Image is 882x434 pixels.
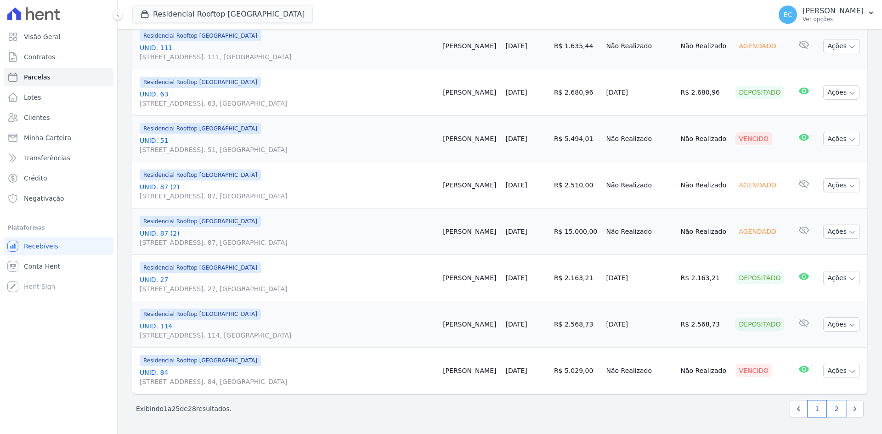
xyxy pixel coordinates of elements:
td: [PERSON_NAME] [439,23,502,69]
button: Ações [823,39,860,53]
td: Não Realizado [677,209,732,255]
span: Residencial Rooftop [GEOGRAPHIC_DATA] [140,30,261,41]
button: Ações [823,225,860,239]
td: Não Realizado [603,209,677,255]
td: [PERSON_NAME] [439,116,502,162]
div: Depositado [735,86,785,99]
div: Depositado [735,271,785,284]
a: Next [846,400,864,417]
td: R$ 2.680,96 [550,69,603,116]
a: Minha Carteira [4,129,113,147]
span: Minha Carteira [24,133,71,142]
a: Recebíveis [4,237,113,255]
td: [PERSON_NAME] [439,162,502,209]
td: [DATE] [603,301,677,348]
a: [DATE] [505,274,527,282]
button: Ações [823,271,860,285]
button: Ações [823,317,860,332]
td: Não Realizado [603,162,677,209]
button: Ações [823,178,860,192]
span: Transferências [24,153,70,163]
div: Plataformas [7,222,110,233]
td: Não Realizado [677,23,732,69]
button: Ações [823,85,860,100]
div: Vencido [735,132,773,145]
a: Negativação [4,189,113,208]
span: EC [784,11,792,18]
span: 28 [188,405,196,412]
td: [DATE] [603,69,677,116]
a: UNID. 27[STREET_ADDRESS]. 27, [GEOGRAPHIC_DATA] [140,275,435,293]
td: R$ 5.029,00 [550,348,603,394]
td: [DATE] [603,255,677,301]
a: [DATE] [505,321,527,328]
span: 1 [164,405,168,412]
a: [DATE] [505,135,527,142]
td: Não Realizado [603,23,677,69]
span: [STREET_ADDRESS]. 114, [GEOGRAPHIC_DATA] [140,331,435,340]
a: Conta Hent [4,257,113,276]
span: Negativação [24,194,64,203]
span: Visão Geral [24,32,61,41]
span: Residencial Rooftop [GEOGRAPHIC_DATA] [140,169,261,180]
span: Residencial Rooftop [GEOGRAPHIC_DATA] [140,123,261,134]
span: [STREET_ADDRESS]. 87, [GEOGRAPHIC_DATA] [140,238,435,247]
span: Clientes [24,113,50,122]
span: Residencial Rooftop [GEOGRAPHIC_DATA] [140,355,261,366]
td: R$ 2.680,96 [677,69,732,116]
td: R$ 2.568,73 [677,301,732,348]
div: Agendado [735,225,780,238]
a: 1 [807,400,827,417]
td: R$ 5.494,01 [550,116,603,162]
button: Ações [823,132,860,146]
td: Não Realizado [603,348,677,394]
a: Transferências [4,149,113,167]
a: Lotes [4,88,113,107]
span: [STREET_ADDRESS]. 87, [GEOGRAPHIC_DATA] [140,192,435,201]
a: Contratos [4,48,113,66]
span: Residencial Rooftop [GEOGRAPHIC_DATA] [140,216,261,227]
span: Residencial Rooftop [GEOGRAPHIC_DATA] [140,262,261,273]
a: UNID. 111[STREET_ADDRESS]. 111, [GEOGRAPHIC_DATA] [140,43,435,62]
a: UNID. 87 (2)[STREET_ADDRESS]. 87, [GEOGRAPHIC_DATA] [140,229,435,247]
td: R$ 2.163,21 [550,255,603,301]
a: UNID. 114[STREET_ADDRESS]. 114, [GEOGRAPHIC_DATA] [140,321,435,340]
span: [STREET_ADDRESS]. 51, [GEOGRAPHIC_DATA] [140,145,435,154]
button: Residencial Rooftop [GEOGRAPHIC_DATA] [132,6,313,23]
a: UNID. 84[STREET_ADDRESS]. 84, [GEOGRAPHIC_DATA] [140,368,435,386]
span: [STREET_ADDRESS]. 84, [GEOGRAPHIC_DATA] [140,377,435,386]
span: Contratos [24,52,55,62]
span: Residencial Rooftop [GEOGRAPHIC_DATA] [140,77,261,88]
span: [STREET_ADDRESS]. 27, [GEOGRAPHIC_DATA] [140,284,435,293]
p: Ver opções [803,16,864,23]
span: Lotes [24,93,41,102]
a: [DATE] [505,42,527,50]
td: Não Realizado [677,348,732,394]
a: Visão Geral [4,28,113,46]
a: Crédito [4,169,113,187]
p: [PERSON_NAME] [803,6,864,16]
span: 25 [172,405,180,412]
a: 2 [827,400,847,417]
span: Crédito [24,174,47,183]
a: Clientes [4,108,113,127]
a: Previous [790,400,807,417]
a: UNID. 87 (2)[STREET_ADDRESS]. 87, [GEOGRAPHIC_DATA] [140,182,435,201]
td: Não Realizado [677,162,732,209]
a: UNID. 51[STREET_ADDRESS]. 51, [GEOGRAPHIC_DATA] [140,136,435,154]
a: [DATE] [505,367,527,374]
td: [PERSON_NAME] [439,209,502,255]
button: EC [PERSON_NAME] Ver opções [771,2,882,28]
span: Conta Hent [24,262,60,271]
span: Residencial Rooftop [GEOGRAPHIC_DATA] [140,309,261,320]
p: Exibindo a de resultados. [136,404,232,413]
td: R$ 2.568,73 [550,301,603,348]
a: [DATE] [505,228,527,235]
td: [PERSON_NAME] [439,255,502,301]
td: [PERSON_NAME] [439,69,502,116]
a: [DATE] [505,89,527,96]
span: Parcelas [24,73,51,82]
td: Não Realizado [603,116,677,162]
td: [PERSON_NAME] [439,301,502,348]
div: Depositado [735,318,785,331]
